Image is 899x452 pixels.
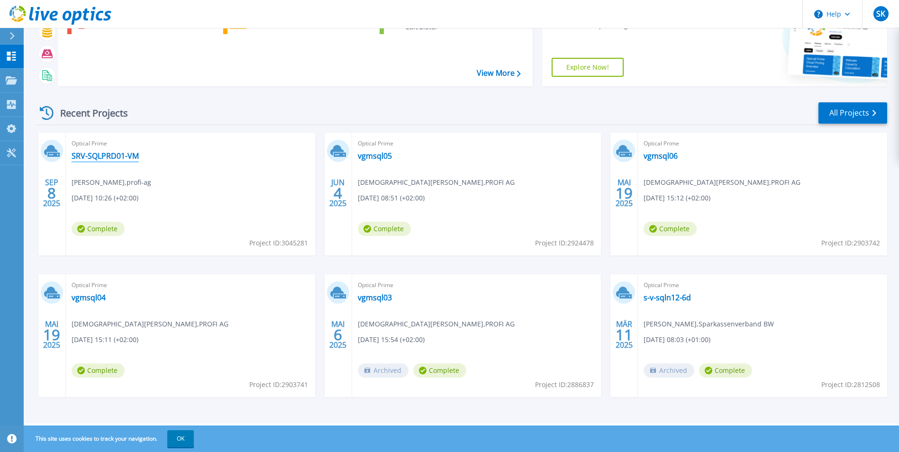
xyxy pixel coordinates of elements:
span: Optical Prime [358,138,596,149]
span: Project ID: 2924478 [535,238,594,248]
span: Complete [413,363,466,378]
span: Complete [72,363,125,378]
div: JUN 2025 [329,176,347,210]
a: vgmsql06 [644,151,678,161]
span: Complete [72,222,125,236]
a: s-v-sqln12-6d [644,293,691,302]
span: This site uses cookies to track your navigation. [26,430,194,447]
span: Project ID: 2903741 [249,380,308,390]
div: SEP 2025 [43,176,61,210]
div: MAI 2025 [329,317,347,352]
span: Project ID: 2903742 [821,238,880,248]
span: Archived [358,363,409,378]
a: View More [477,69,521,78]
span: Optical Prime [358,280,596,290]
div: MAI 2025 [43,317,61,352]
span: Complete [644,222,697,236]
span: Optical Prime [644,280,881,290]
span: Project ID: 2886837 [535,380,594,390]
span: 8 [47,189,56,197]
span: 6 [334,331,342,339]
span: [PERSON_NAME] , Sparkassenverband BW [644,319,774,329]
button: OK [167,430,194,447]
a: vgmsql04 [72,293,106,302]
span: [DATE] 08:51 (+02:00) [358,193,425,203]
span: Optical Prime [644,138,881,149]
span: Archived [644,363,694,378]
span: Optical Prime [72,280,309,290]
div: MAI 2025 [615,176,633,210]
div: Recent Projects [36,101,141,125]
span: Project ID: 2812508 [821,380,880,390]
a: vgmsql03 [358,293,392,302]
span: 4 [334,189,342,197]
span: [DEMOGRAPHIC_DATA][PERSON_NAME] , PROFI AG [644,177,800,188]
span: [DATE] 15:11 (+02:00) [72,334,138,345]
span: [PERSON_NAME] , profi-ag [72,177,151,188]
span: 19 [616,189,633,197]
span: [DATE] 08:03 (+01:00) [644,334,710,345]
span: Optical Prime [72,138,309,149]
span: SK [876,10,885,18]
a: SRV-SQLPRD01-VM [72,151,139,161]
div: MÄR 2025 [615,317,633,352]
span: [DEMOGRAPHIC_DATA][PERSON_NAME] , PROFI AG [358,177,515,188]
span: [DATE] 15:12 (+02:00) [644,193,710,203]
span: [DEMOGRAPHIC_DATA][PERSON_NAME] , PROFI AG [358,319,515,329]
span: Complete [699,363,752,378]
span: Complete [358,222,411,236]
span: [DEMOGRAPHIC_DATA][PERSON_NAME] , PROFI AG [72,319,228,329]
span: [DATE] 15:54 (+02:00) [358,334,425,345]
a: All Projects [818,102,887,124]
span: 11 [616,331,633,339]
a: vgmsql05 [358,151,392,161]
a: Explore Now! [552,58,624,77]
span: 19 [43,331,60,339]
span: Project ID: 3045281 [249,238,308,248]
span: [DATE] 10:26 (+02:00) [72,193,138,203]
